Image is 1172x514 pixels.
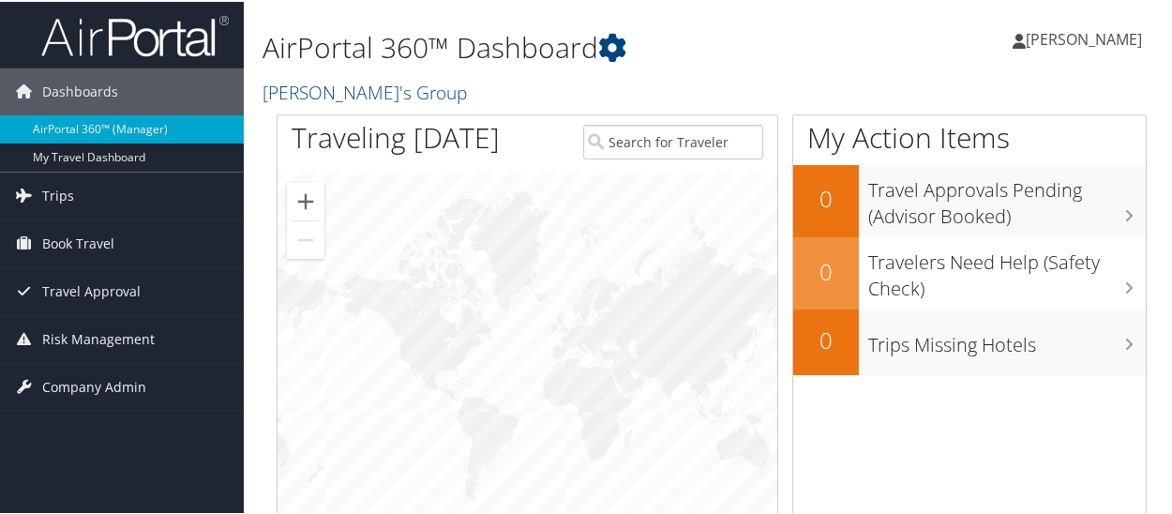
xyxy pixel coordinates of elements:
h1: My Action Items [793,116,1146,156]
button: Zoom in [287,181,324,219]
span: [PERSON_NAME] [1026,27,1142,48]
img: airportal-logo.png [41,12,229,56]
input: Search for Traveler [583,123,763,158]
a: 0Travel Approvals Pending (Advisor Booked) [793,163,1146,235]
h3: Trips Missing Hotels [868,321,1146,356]
h2: 0 [793,181,859,213]
h3: Travelers Need Help (Safety Check) [868,238,1146,300]
span: Risk Management [42,314,155,361]
h2: 0 [793,254,859,286]
a: 0Trips Missing Hotels [793,308,1146,373]
h3: Travel Approvals Pending (Advisor Booked) [868,166,1146,228]
span: Trips [42,171,74,218]
a: 0Travelers Need Help (Safety Check) [793,235,1146,308]
span: Dashboards [42,67,118,113]
span: Travel Approval [42,266,141,313]
h1: Traveling [DATE] [292,116,500,156]
a: [PERSON_NAME]'s Group [263,78,472,103]
span: Company Admin [42,362,146,409]
button: Zoom out [287,219,324,257]
h2: 0 [793,323,859,355]
a: [PERSON_NAME] [1013,9,1161,66]
span: Book Travel [42,219,114,265]
h1: AirPortal 360™ Dashboard [263,26,862,66]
